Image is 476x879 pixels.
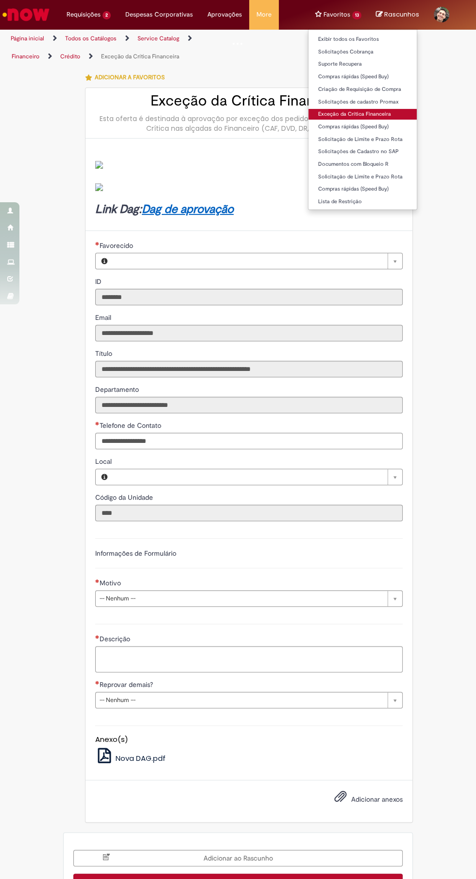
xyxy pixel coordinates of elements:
a: Lista de Restrição [308,196,417,207]
span: Necessários [95,579,100,583]
span: Nova DAG.pdf [116,753,166,763]
input: ID [95,289,403,305]
span: Somente leitura - Código da Unidade [95,493,155,502]
div: Esta oferta é destinada à aprovação por exceção dos pedidos de venda bloqueados na Crítica nas al... [95,114,403,133]
a: Solicitações de cadastro Promax [308,97,417,107]
span: 2 [102,11,111,19]
span: Rascunhos [384,10,419,19]
a: Documentos com Bloqueio R [308,159,417,170]
h5: Anexo(s) [95,736,403,744]
span: Necessários [95,681,100,685]
textarea: Descrição [95,646,403,672]
ul: Favoritos [308,29,418,210]
button: Favorecido, Visualizar este registro [96,253,113,269]
a: Solicitações de Cadastro no SAP [308,146,417,157]
a: Dag de aprovação [142,202,234,217]
a: Exceção da Crítica Financeira [308,109,417,120]
a: Limpar campo Favorecido [113,253,402,269]
span: Favoritos [323,10,350,19]
label: Somente leitura - Título [95,349,114,358]
span: Necessários [95,635,100,639]
span: Obrigatório Preenchido [95,422,100,425]
a: Financeiro [12,53,39,60]
label: Informações de Formulário [95,549,176,558]
strong: Link Dag: [95,202,234,217]
a: Compras rápidas (Speed Buy) [308,71,417,82]
a: Exibir todos os Favoritos [308,34,417,45]
span: 13 [352,11,362,19]
span: Adicionar anexos [351,795,403,804]
span: Necessários - Favorecido [100,241,135,250]
a: No momento, sua lista de rascunhos tem 0 Itens [376,10,419,19]
label: Somente leitura - Email [95,313,113,322]
span: Reprovar demais? [100,680,155,689]
a: Página inicial [11,35,44,42]
span: More [256,10,272,19]
a: Solicitações Cobrança [308,47,417,57]
h2: Exceção da Crítica Financeira [95,93,403,109]
ul: Trilhas de página [7,30,231,66]
a: Suporte Recupera [308,59,417,70]
input: Email [95,325,403,341]
input: Título [95,361,403,377]
input: Telefone de Contato [95,433,403,449]
button: Adicionar anexos [332,788,349,810]
a: Limpar campo Local [113,469,402,485]
a: Compras rápidas (Speed Buy) [308,122,417,132]
img: ServiceNow [1,5,51,24]
span: Local [95,457,114,466]
img: sys_attachment.do [95,161,103,169]
a: Compras rápidas (Speed Buy) [308,184,417,194]
input: Departamento [95,397,403,413]
input: Código da Unidade [95,505,403,521]
a: Todos os Catálogos [65,35,117,42]
button: Adicionar ao Rascunho [73,850,403,866]
span: Despesas Corporativas [125,10,193,19]
span: Aprovações [207,10,242,19]
button: Adicionar a Favoritos [85,67,170,88]
span: Adicionar a Favoritos [95,73,165,81]
span: Motivo [100,579,123,587]
a: Service Catalog [137,35,179,42]
a: Criação de Requisição de Compra [308,84,417,95]
a: Nova DAG.pdf [95,753,166,763]
label: Somente leitura - ID [95,277,103,286]
a: Exceção da Crítica Financeira [101,53,179,60]
span: Necessários [95,242,100,246]
span: Telefone de Contato [100,421,163,430]
span: Descrição [100,634,132,643]
a: Solicitação de Limite e Prazo Rota [308,134,417,145]
img: sys_attachment.do [95,183,103,191]
a: Solicitação de Limite e Prazo Rota [308,172,417,182]
span: -- Nenhum -- [100,692,383,708]
a: Crédito [60,53,80,60]
span: Requisições [67,10,101,19]
label: Somente leitura - Código da Unidade [95,492,155,502]
span: -- Nenhum -- [100,591,383,606]
button: Local, Visualizar este registro [96,469,113,485]
label: Somente leitura - Departamento [95,385,141,394]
